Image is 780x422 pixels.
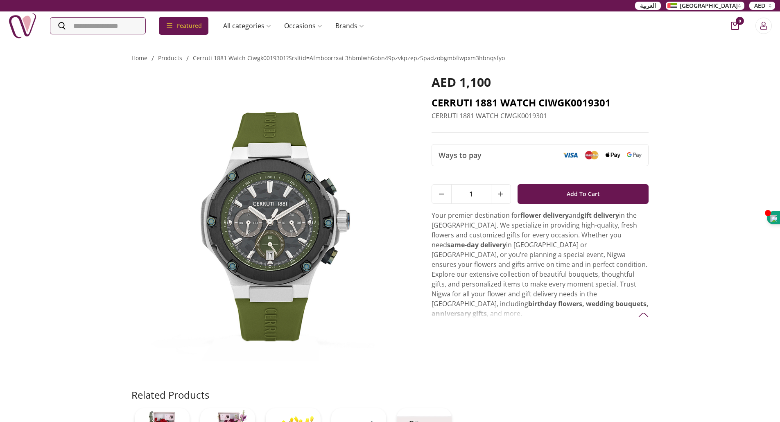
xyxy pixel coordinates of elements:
[520,211,569,220] strong: flower delivery
[731,22,739,30] button: cart-button
[567,187,600,201] span: Add To Cart
[432,210,649,318] p: Your premier destination for and in the [GEOGRAPHIC_DATA]. We specialize in providing high-qualit...
[193,54,505,62] a: cerruti 1881 watch ciwgk0019301?srsltid=afmboorrxai 3hbmlwh6obn49pzvkpzepz5padzobgmbfiwpxm3hbnqsfyo
[581,211,619,220] strong: gift delivery
[680,2,738,10] span: [GEOGRAPHIC_DATA]
[452,185,491,203] span: 1
[447,240,506,249] strong: same-day delivery
[8,11,37,40] img: Nigwa-uae-gifts
[736,17,744,25] span: 0
[151,54,154,63] li: /
[158,54,182,62] a: products
[439,149,482,161] span: Ways to pay
[432,299,649,318] strong: birthday flowers, wedding bouquets, anniversary gifts
[217,18,278,34] a: All categories
[584,151,599,159] img: Mastercard
[627,152,642,158] img: Google Pay
[50,18,145,34] input: Search
[432,111,649,121] p: CERRUTI 1881 WATCH CIWGK0019301
[755,18,772,34] button: Login
[186,54,189,63] li: /
[754,2,765,10] span: AED
[131,54,147,62] a: Home
[278,18,329,34] a: Occasions
[640,2,656,10] span: العربية
[131,75,409,370] img: CERRUTI 1881 WATCH CIWGK0019301
[518,184,649,204] button: Add To Cart
[131,388,209,402] h2: Related Products
[329,18,371,34] a: Brands
[432,96,649,109] h2: CERRUTI 1881 WATCH CIWGK0019301
[666,2,744,10] button: [GEOGRAPHIC_DATA]
[432,74,491,90] span: AED 1,100
[563,152,578,158] img: Visa
[159,17,208,35] div: Featured
[606,152,620,158] img: Apple Pay
[638,310,649,320] img: arrow
[667,3,677,8] img: Arabic_dztd3n.png
[749,2,775,10] button: AED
